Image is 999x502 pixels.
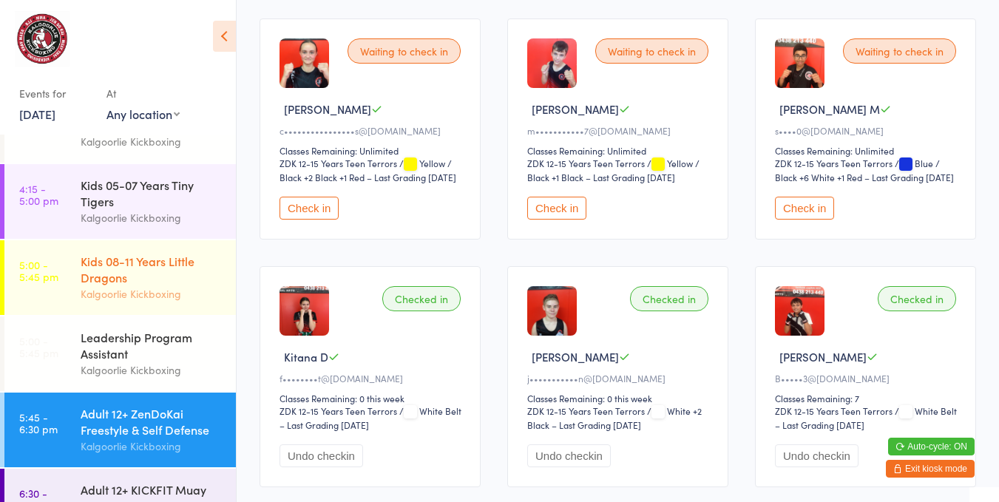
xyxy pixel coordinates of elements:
[775,404,893,417] div: ZDK 12-15 Years Teen Terrors
[81,438,223,455] div: Kalgoorlie Kickboxing
[280,197,339,220] button: Check in
[81,209,223,226] div: Kalgoorlie Kickboxing
[19,335,58,359] time: 5:00 - 5:45 pm
[532,101,619,117] span: [PERSON_NAME]
[15,11,70,67] img: Kalgoorlie Kickboxing
[886,460,975,478] button: Exit kiosk mode
[4,393,236,467] a: 5:45 -6:30 pmAdult 12+ ZenDoKai Freestyle & Self DefenseKalgoorlie Kickboxing
[775,124,961,137] div: s••••0@[DOMAIN_NAME]
[19,183,58,206] time: 4:15 - 5:00 pm
[630,286,708,311] div: Checked in
[280,392,465,404] div: Classes Remaining: 0 this week
[280,38,329,88] img: image1732099010.png
[779,349,867,364] span: [PERSON_NAME]
[775,444,859,467] button: Undo checkin
[595,38,708,64] div: Waiting to check in
[81,285,223,302] div: Kalgoorlie Kickboxing
[106,106,180,122] div: Any location
[532,349,619,364] span: [PERSON_NAME]
[81,329,223,362] div: Leadership Program Assistant
[280,286,329,336] img: image1756527941.png
[527,38,577,88] img: image1740196896.png
[348,38,461,64] div: Waiting to check in
[81,133,223,150] div: Kalgoorlie Kickboxing
[81,362,223,379] div: Kalgoorlie Kickboxing
[779,101,880,117] span: [PERSON_NAME] M
[527,197,586,220] button: Check in
[19,106,55,122] a: [DATE]
[775,157,893,169] div: ZDK 12-15 Years Teen Terrors
[527,157,645,169] div: ZDK 12-15 Years Teen Terrors
[843,38,956,64] div: Waiting to check in
[280,124,465,137] div: c••••••••••••••••s@[DOMAIN_NAME]
[527,144,713,157] div: Classes Remaining: Unlimited
[81,405,223,438] div: Adult 12+ ZenDoKai Freestyle & Self Defense
[775,372,961,384] div: B•••••3@[DOMAIN_NAME]
[81,253,223,285] div: Kids 08-11 Years Little Dragons
[106,81,180,106] div: At
[527,124,713,137] div: m•••••••••••7@[DOMAIN_NAME]
[4,164,236,239] a: 4:15 -5:00 pmKids 05-07 Years Tiny TigersKalgoorlie Kickboxing
[280,157,397,169] div: ZDK 12-15 Years Teen Terrors
[775,38,824,88] img: image1717814275.png
[382,286,461,311] div: Checked in
[878,286,956,311] div: Checked in
[527,392,713,404] div: Classes Remaining: 0 this week
[280,404,397,417] div: ZDK 12-15 Years Teen Terrors
[775,197,834,220] button: Check in
[527,444,611,467] button: Undo checkin
[284,349,328,364] span: Kitana D
[775,144,961,157] div: Classes Remaining: Unlimited
[527,286,577,336] img: image1742988721.png
[4,240,236,315] a: 5:00 -5:45 pmKids 08-11 Years Little DragonsKalgoorlie Kickboxing
[280,372,465,384] div: f••••••••t@[DOMAIN_NAME]
[284,101,371,117] span: [PERSON_NAME]
[81,177,223,209] div: Kids 05-07 Years Tiny Tigers
[775,286,824,336] img: image1748949556.png
[527,372,713,384] div: j•••••••••••n@[DOMAIN_NAME]
[527,404,645,417] div: ZDK 12-15 Years Teen Terrors
[19,81,92,106] div: Events for
[280,444,363,467] button: Undo checkin
[19,259,58,282] time: 5:00 - 5:45 pm
[888,438,975,455] button: Auto-cycle: ON
[4,316,236,391] a: 5:00 -5:45 pmLeadership Program AssistantKalgoorlie Kickboxing
[19,411,58,435] time: 5:45 - 6:30 pm
[775,392,961,404] div: Classes Remaining: 7
[280,144,465,157] div: Classes Remaining: Unlimited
